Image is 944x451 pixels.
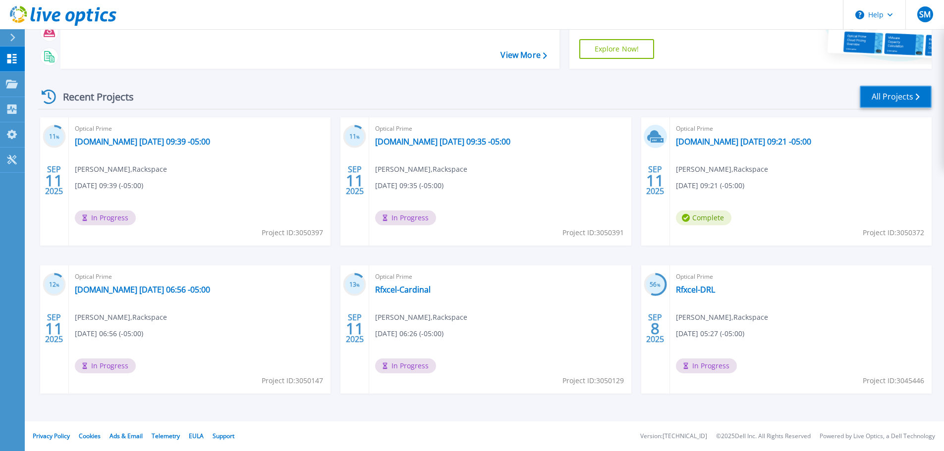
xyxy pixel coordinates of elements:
[79,432,101,440] a: Cookies
[657,282,661,288] span: %
[343,131,366,143] h3: 11
[33,432,70,440] a: Privacy Policy
[863,375,924,386] span: Project ID: 3045446
[75,271,325,282] span: Optical Prime
[676,180,744,191] span: [DATE] 09:21 (-05:00)
[375,358,436,373] span: In Progress
[75,137,210,147] a: [DOMAIN_NAME] [DATE] 09:39 -05:00
[45,324,63,333] span: 11
[45,176,63,185] span: 11
[676,328,744,339] span: [DATE] 05:27 (-05:00)
[676,123,926,134] span: Optical Prime
[110,432,143,440] a: Ads & Email
[676,137,811,147] a: [DOMAIN_NAME] [DATE] 09:21 -05:00
[262,227,323,238] span: Project ID: 3050397
[375,164,467,175] span: [PERSON_NAME] , Rackspace
[75,312,167,323] span: [PERSON_NAME] , Rackspace
[646,176,664,185] span: 11
[345,162,364,199] div: SEP 2025
[346,324,364,333] span: 11
[45,162,63,199] div: SEP 2025
[500,50,547,60] a: View More
[646,310,665,347] div: SEP 2025
[644,279,667,291] h3: 56
[676,358,737,373] span: In Progress
[676,285,715,295] a: Rfxcel-DRL
[863,227,924,238] span: Project ID: 3050372
[860,86,932,108] a: All Projects
[213,432,234,440] a: Support
[919,10,931,18] span: SM
[346,176,364,185] span: 11
[75,180,143,191] span: [DATE] 09:39 (-05:00)
[356,134,360,140] span: %
[345,310,364,347] div: SEP 2025
[43,279,66,291] h3: 12
[375,210,436,225] span: In Progress
[820,433,935,440] li: Powered by Live Optics, a Dell Technology
[646,162,665,199] div: SEP 2025
[45,310,63,347] div: SEP 2025
[189,432,204,440] a: EULA
[375,137,510,147] a: [DOMAIN_NAME] [DATE] 09:35 -05:00
[676,312,768,323] span: [PERSON_NAME] , Rackspace
[640,433,707,440] li: Version: [TECHNICAL_ID]
[562,227,624,238] span: Project ID: 3050391
[579,39,655,59] a: Explore Now!
[676,164,768,175] span: [PERSON_NAME] , Rackspace
[562,375,624,386] span: Project ID: 3050129
[716,433,811,440] li: © 2025 Dell Inc. All Rights Reserved
[343,279,366,291] h3: 13
[676,271,926,282] span: Optical Prime
[375,271,625,282] span: Optical Prime
[75,164,167,175] span: [PERSON_NAME] , Rackspace
[75,358,136,373] span: In Progress
[75,285,210,295] a: [DOMAIN_NAME] [DATE] 06:56 -05:00
[75,328,143,339] span: [DATE] 06:56 (-05:00)
[262,375,323,386] span: Project ID: 3050147
[56,134,59,140] span: %
[75,210,136,225] span: In Progress
[375,285,431,295] a: Rfxcel-Cardinal
[38,85,147,109] div: Recent Projects
[75,123,325,134] span: Optical Prime
[356,282,360,288] span: %
[152,432,180,440] a: Telemetry
[375,180,444,191] span: [DATE] 09:35 (-05:00)
[43,131,66,143] h3: 11
[651,324,660,333] span: 8
[375,328,444,339] span: [DATE] 06:26 (-05:00)
[375,123,625,134] span: Optical Prime
[375,312,467,323] span: [PERSON_NAME] , Rackspace
[56,282,59,288] span: %
[676,210,731,225] span: Complete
